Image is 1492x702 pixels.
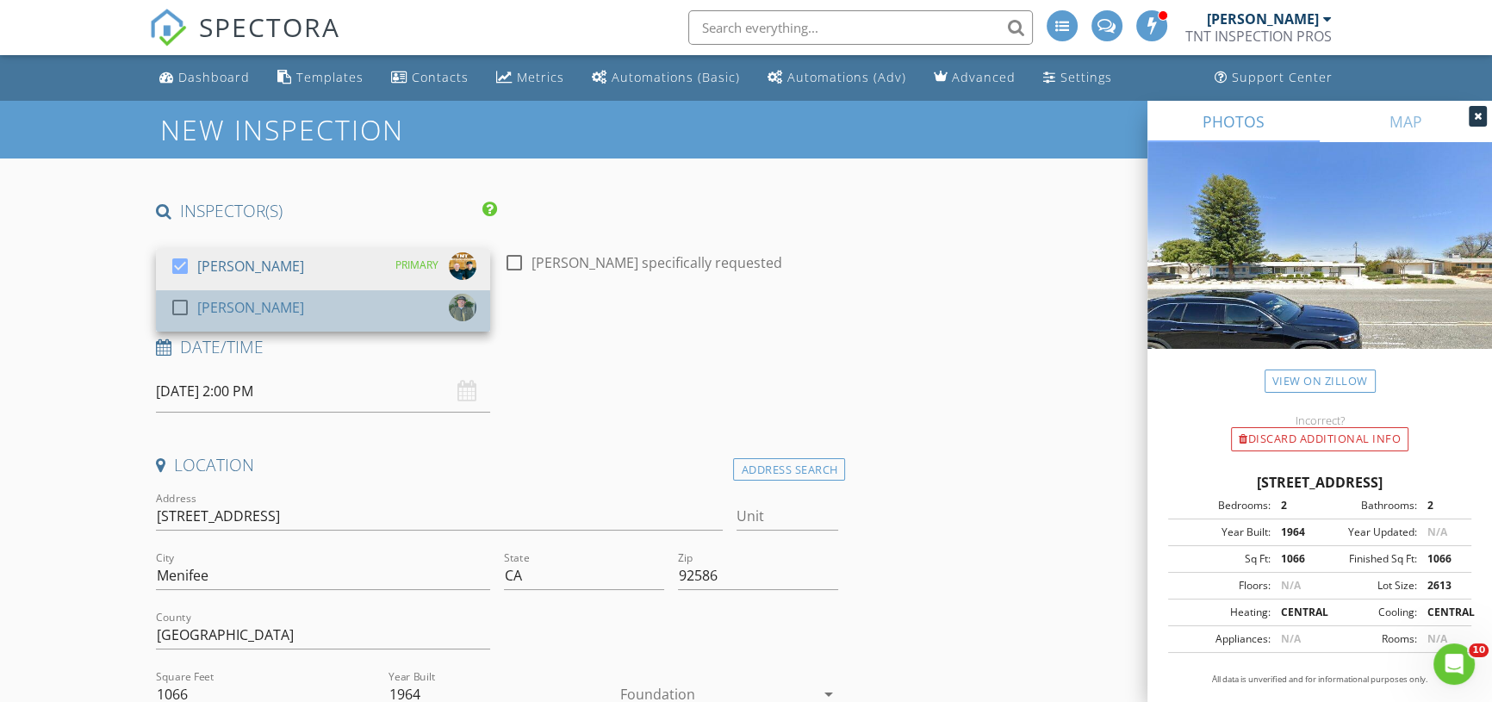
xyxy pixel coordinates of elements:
[1320,525,1417,540] div: Year Updated:
[156,200,497,222] h4: INSPECTOR(S)
[296,69,364,85] div: Templates
[197,252,304,280] div: [PERSON_NAME]
[1427,631,1447,646] span: N/A
[1173,551,1271,567] div: Sq Ft:
[1417,551,1466,567] div: 1066
[1173,631,1271,647] div: Appliances:
[1173,605,1271,620] div: Heating:
[199,9,340,45] span: SPECTORA
[160,115,542,145] h1: New Inspection
[1417,578,1466,593] div: 2613
[612,69,740,85] div: Automations (Basic)
[1231,427,1408,451] div: Discard Additional info
[1147,413,1492,427] div: Incorrect?
[1265,370,1376,393] a: View on Zillow
[688,10,1033,45] input: Search everything...
[449,294,476,321] img: brian.jpg
[1036,62,1119,94] a: Settings
[156,336,838,358] h4: Date/Time
[1320,498,1417,513] div: Bathrooms:
[270,62,370,94] a: Templates
[1417,498,1466,513] div: 2
[1271,498,1320,513] div: 2
[517,69,564,85] div: Metrics
[1208,62,1340,94] a: Support Center
[532,254,782,271] label: [PERSON_NAME] specifically requested
[1320,605,1417,620] div: Cooling:
[1271,605,1320,620] div: CENTRAL
[1173,578,1271,593] div: Floors:
[412,69,469,85] div: Contacts
[1168,674,1471,686] p: All data is unverified and for informational purposes only.
[1427,525,1447,539] span: N/A
[1320,578,1417,593] div: Lot Size:
[152,62,257,94] a: Dashboard
[1271,551,1320,567] div: 1066
[1060,69,1112,85] div: Settings
[149,9,187,47] img: The Best Home Inspection Software - Spectora
[927,62,1023,94] a: Advanced
[1281,631,1301,646] span: N/A
[197,294,304,321] div: [PERSON_NAME]
[1433,643,1475,685] iframe: Intercom live chat
[489,62,571,94] a: Metrics
[156,370,490,413] input: Select date
[1173,498,1271,513] div: Bedrooms:
[1147,101,1320,142] a: PHOTOS
[1185,28,1332,45] div: TNT INSPECTION PROS
[1320,551,1417,567] div: Finished Sq Ft:
[787,69,906,85] div: Automations (Adv)
[1207,10,1319,28] div: [PERSON_NAME]
[585,62,747,94] a: Automations (Basic)
[1320,631,1417,647] div: Rooms:
[1281,578,1301,593] span: N/A
[1232,69,1333,85] div: Support Center
[1168,472,1471,493] div: [STREET_ADDRESS]
[384,62,476,94] a: Contacts
[733,458,845,481] div: Address Search
[1271,525,1320,540] div: 1964
[1147,142,1492,390] img: streetview
[156,454,838,476] h4: Location
[1173,525,1271,540] div: Year Built:
[149,23,340,59] a: SPECTORA
[1320,101,1492,142] a: MAP
[761,62,913,94] a: Automations (Advanced)
[449,252,476,280] img: tnt_1.jpg
[1417,605,1466,620] div: CENTRAL
[952,69,1016,85] div: Advanced
[178,69,250,85] div: Dashboard
[395,252,438,278] div: PRIMARY
[1469,643,1489,657] span: 10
